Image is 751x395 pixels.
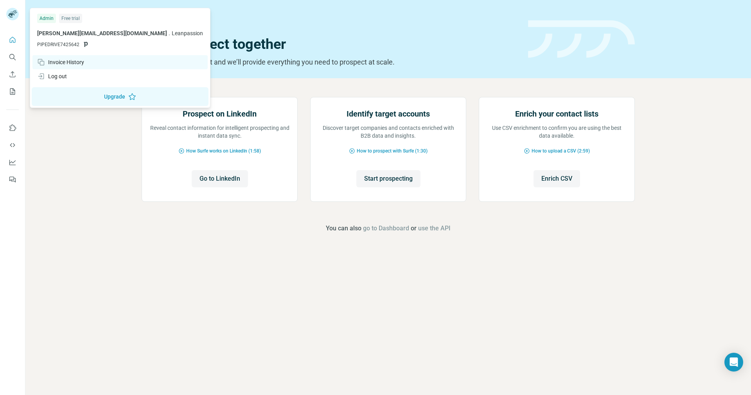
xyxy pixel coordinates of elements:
[32,87,208,106] button: Upgrade
[142,36,519,52] h1: Let’s prospect together
[357,147,428,154] span: How to prospect with Surfe (1:30)
[534,170,580,187] button: Enrich CSV
[6,84,19,99] button: My lists
[363,224,409,233] button: go to Dashboard
[356,170,420,187] button: Start prospecting
[318,124,458,140] p: Discover target companies and contacts enriched with B2B data and insights.
[37,30,167,36] span: [PERSON_NAME][EMAIL_ADDRESS][DOMAIN_NAME]
[326,224,361,233] span: You can also
[515,108,598,119] h2: Enrich your contact lists
[183,108,257,119] h2: Prospect on LinkedIn
[37,72,67,80] div: Log out
[186,147,261,154] span: How Surfe works on LinkedIn (1:58)
[532,147,590,154] span: How to upload a CSV (2:59)
[6,121,19,135] button: Use Surfe on LinkedIn
[150,124,289,140] p: Reveal contact information for intelligent prospecting and instant data sync.
[364,174,413,183] span: Start prospecting
[528,20,635,58] img: banner
[37,14,56,23] div: Admin
[347,108,430,119] h2: Identify target accounts
[59,14,82,23] div: Free trial
[199,174,240,183] span: Go to LinkedIn
[6,155,19,169] button: Dashboard
[487,124,627,140] p: Use CSV enrichment to confirm you are using the best data available.
[142,14,519,22] div: Quick start
[37,58,84,66] div: Invoice History
[169,30,170,36] span: .
[418,224,451,233] button: use the API
[6,50,19,64] button: Search
[6,138,19,152] button: Use Surfe API
[541,174,572,183] span: Enrich CSV
[142,57,519,68] p: Pick your starting point and we’ll provide everything you need to prospect at scale.
[6,172,19,187] button: Feedback
[411,224,417,233] span: or
[192,170,248,187] button: Go to LinkedIn
[6,33,19,47] button: Quick start
[724,353,743,372] div: Open Intercom Messenger
[37,41,79,48] span: PIPEDRIVE7425642
[172,30,203,36] span: Leanpassion
[6,67,19,81] button: Enrich CSV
